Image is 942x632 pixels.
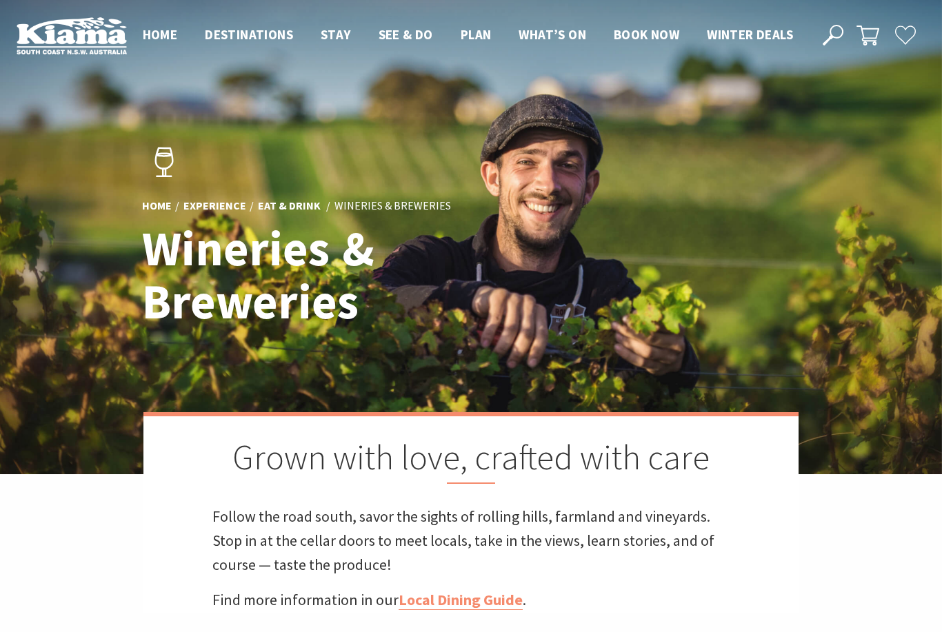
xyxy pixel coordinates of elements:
[258,198,321,214] a: Eat & Drink
[129,24,807,47] nav: Main Menu
[17,17,127,54] img: Kiama Logo
[183,198,246,214] a: Experience
[212,504,730,578] p: Follow the road south, savor the sights of rolling hills, farmland and vineyards. Stop in at the ...
[212,437,730,484] h2: Grown with love, crafted with care
[143,26,178,43] span: Home
[334,197,451,215] li: Wineries & Breweries
[519,26,586,43] span: What’s On
[614,26,679,43] span: Book now
[321,26,351,43] span: Stay
[379,26,433,43] span: See & Do
[707,26,793,43] span: Winter Deals
[142,198,172,214] a: Home
[399,590,523,610] a: Local Dining Guide
[205,26,293,43] span: Destinations
[212,588,730,612] p: Find more information in our .
[142,223,532,329] h1: Wineries & Breweries
[461,26,492,43] span: Plan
